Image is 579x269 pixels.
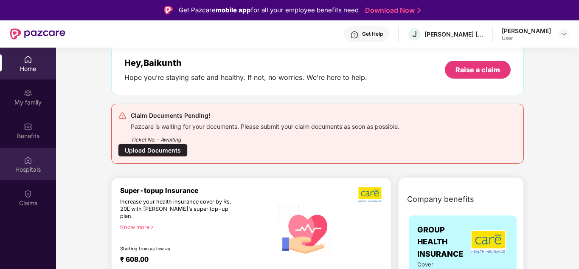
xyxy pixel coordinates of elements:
[124,73,367,82] div: Hope you’re staying safe and healthy. If not, no worries. We’re here to help.
[216,6,251,14] strong: mobile app
[560,31,567,37] img: svg+xml;base64,PHN2ZyBpZD0iRHJvcGRvd24tMzJ4MzIiIHhtbG5zPSJodHRwOi8vd3d3LnczLm9yZy8yMDAwL3N2ZyIgd2...
[471,230,506,253] img: insurerLogo
[24,55,32,64] img: svg+xml;base64,PHN2ZyBpZD0iSG9tZSIgeG1sbnM9Imh0dHA6Ly93d3cudzMub3JnLzIwMDAvc3ZnIiB3aWR0aD0iMjAiIG...
[10,28,65,40] img: New Pazcare Logo
[24,89,32,97] img: svg+xml;base64,PHN2ZyB3aWR0aD0iMjAiIGhlaWdodD0iMjAiIHZpZXdCb3g9IjAgMCAyMCAyMCIgZmlsbD0ibm9uZSIgeG...
[118,144,188,157] div: Upload Documents
[350,31,359,39] img: svg+xml;base64,PHN2ZyBpZD0iSGVscC0zMngzMiIgeG1sbnM9Imh0dHA6Ly93d3cudzMub3JnLzIwMDAvc3ZnIiB3aWR0aD...
[120,255,265,266] div: ₹ 608.00
[131,121,399,130] div: Pazcare is waiting for your documents. Please submit your claim documents as soon as possible.
[455,65,500,74] div: Raise a claim
[24,122,32,131] img: svg+xml;base64,PHN2ZyBpZD0iQmVuZWZpdHMiIHhtbG5zPSJodHRwOi8vd3d3LnczLm9yZy8yMDAwL3N2ZyIgd2lkdGg9Ij...
[118,111,126,120] img: svg+xml;base64,PHN2ZyB4bWxucz0iaHR0cDovL3d3dy53My5vcmcvMjAwMC9zdmciIHdpZHRoPSIyNCIgaGVpZ2h0PSIyNC...
[120,224,268,230] div: Know more
[124,58,367,68] div: Hey, Baikunth
[407,193,474,205] span: Company benefits
[417,260,457,269] span: Cover
[365,6,418,15] a: Download Now
[417,6,421,15] img: Stroke
[417,224,469,260] span: GROUP HEALTH INSURANCE
[358,187,382,203] img: b5dec4f62d2307b9de63beb79f102df3.png
[24,190,32,198] img: svg+xml;base64,PHN2ZyBpZD0iQ2xhaW0iIHhtbG5zPSJodHRwOi8vd3d3LnczLm9yZy8yMDAwL3N2ZyIgd2lkdGg9IjIwIi...
[131,130,399,144] div: Ticket No. - Awaiting
[120,198,236,220] div: Increase your health insurance cover by Rs. 20L with [PERSON_NAME]’s super top-up plan.
[502,35,551,42] div: User
[412,29,417,39] span: J
[502,27,551,35] div: [PERSON_NAME]
[362,31,383,37] div: Get Help
[164,6,173,14] img: Logo
[149,225,154,229] span: right
[179,5,359,15] div: Get Pazcare for all your employee benefits need
[424,30,484,38] div: [PERSON_NAME] [PERSON_NAME]
[131,110,399,121] div: Claim Documents Pending!
[120,246,237,252] div: Starting from as low as
[273,197,339,263] img: svg+xml;base64,PHN2ZyB4bWxucz0iaHR0cDovL3d3dy53My5vcmcvMjAwMC9zdmciIHhtbG5zOnhsaW5rPSJodHRwOi8vd3...
[120,187,273,195] div: Super-topup Insurance
[24,156,32,164] img: svg+xml;base64,PHN2ZyBpZD0iSG9zcGl0YWxzIiB4bWxucz0iaHR0cDovL3d3dy53My5vcmcvMjAwMC9zdmciIHdpZHRoPS...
